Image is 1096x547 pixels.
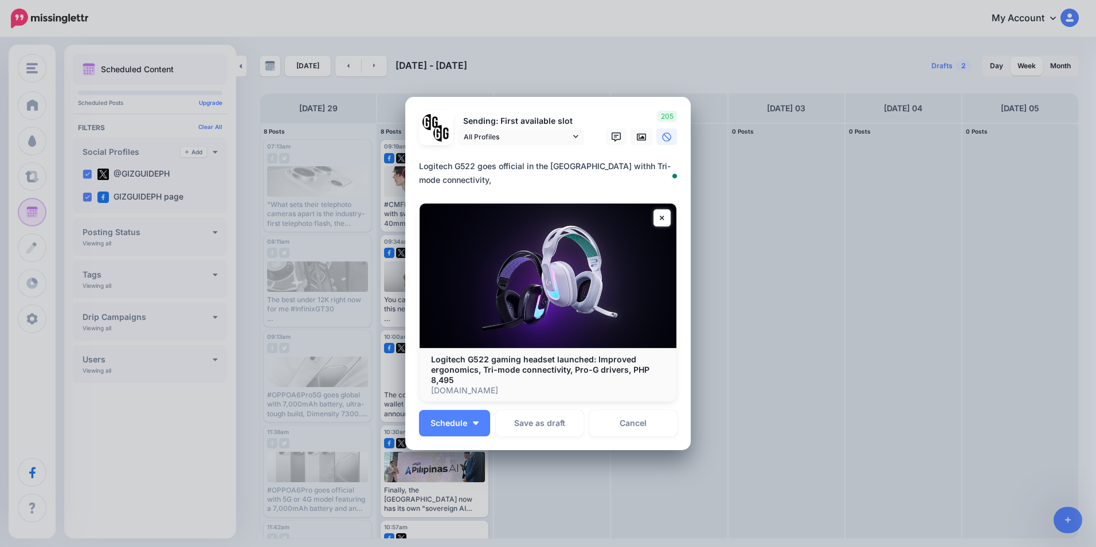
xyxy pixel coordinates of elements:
span: 205 [657,111,677,122]
img: 353459792_649996473822713_4483302954317148903_n-bsa138318.png [422,114,439,131]
button: Schedule [419,410,490,436]
img: JT5sWCfR-79925.png [433,125,450,142]
p: [DOMAIN_NAME] [431,385,665,396]
span: Schedule [430,419,467,427]
img: Logitech G522 gaming headset launched: Improved ergonomics, Tri-mode connectivity, Pro-G drivers,... [420,204,676,348]
button: Save as draft [496,410,584,436]
span: All Profiles [464,131,570,143]
div: Logitech G522 goes official in the [GEOGRAPHIC_DATA] withh Tri-mode connectivity, [419,159,683,187]
p: Sending: First available slot [458,115,584,128]
img: arrow-down-white.png [473,421,479,425]
a: All Profiles [458,128,584,145]
a: Cancel [589,410,677,436]
textarea: To enrich screen reader interactions, please activate Accessibility in Grammarly extension settings [419,159,683,187]
b: Logitech G522 gaming headset launched: Improved ergonomics, Tri-mode connectivity, Pro-G drivers,... [431,354,649,385]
